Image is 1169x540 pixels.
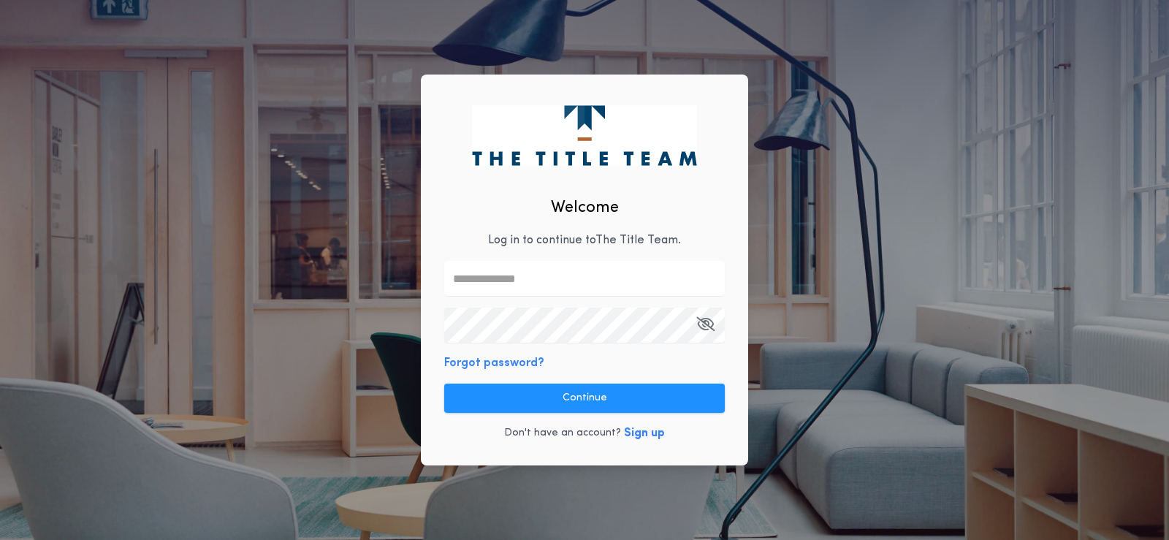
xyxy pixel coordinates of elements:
button: Continue [444,384,725,413]
button: Sign up [624,425,665,442]
button: Forgot password? [444,354,544,372]
img: logo [472,105,696,165]
p: Don't have an account? [504,426,621,441]
h2: Welcome [551,196,619,220]
p: Log in to continue to The Title Team . [488,232,681,249]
